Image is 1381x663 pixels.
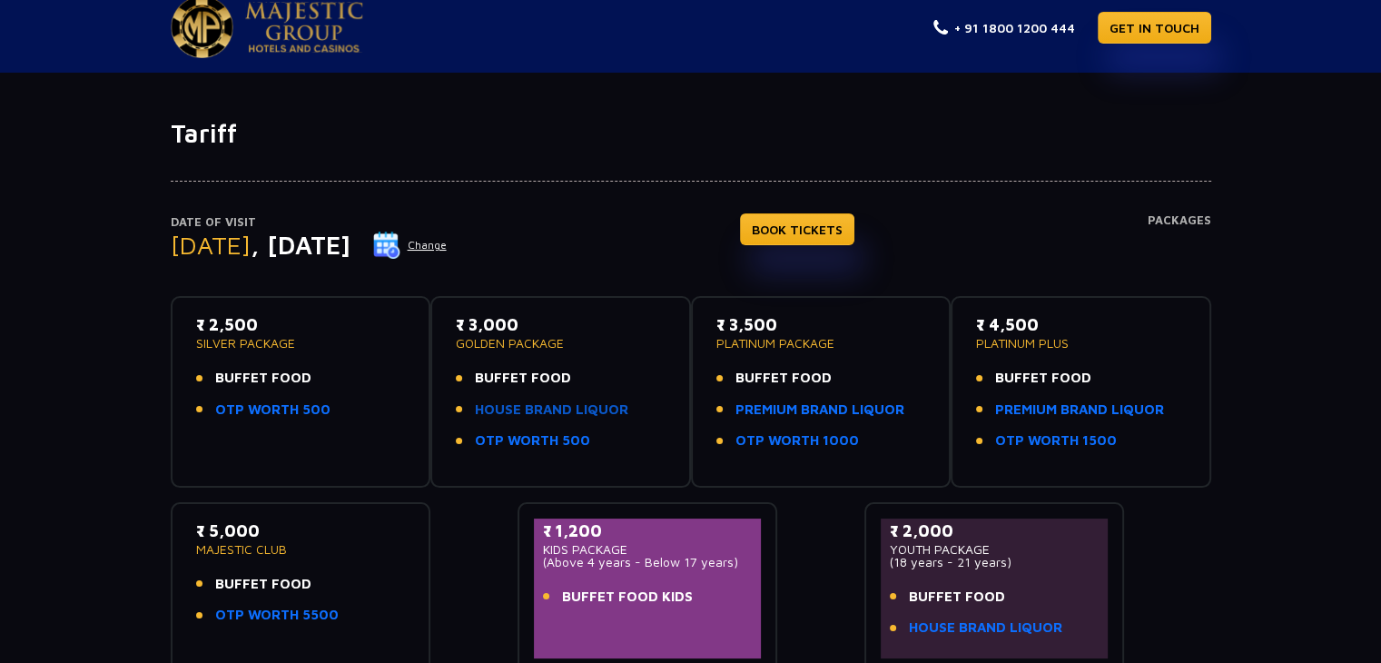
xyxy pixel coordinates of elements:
[543,556,753,569] p: (Above 4 years - Below 17 years)
[562,587,693,608] span: BUFFET FOOD KIDS
[716,312,926,337] p: ₹ 3,500
[1148,213,1211,279] h4: Packages
[995,430,1117,451] a: OTP WORTH 1500
[475,368,571,389] span: BUFFET FOOD
[372,231,448,260] button: Change
[215,368,311,389] span: BUFFET FOOD
[995,400,1164,421] a: PREMIUM BRAND LIQUOR
[456,337,666,350] p: GOLDEN PACKAGE
[1098,12,1211,44] a: GET IN TOUCH
[196,337,406,350] p: SILVER PACKAGE
[976,337,1186,350] p: PLATINUM PLUS
[909,587,1005,608] span: BUFFET FOOD
[716,337,926,350] p: PLATINUM PACKAGE
[735,400,904,421] a: PREMIUM BRAND LIQUOR
[196,312,406,337] p: ₹ 2,500
[215,574,311,595] span: BUFFET FOOD
[475,400,628,421] a: HOUSE BRAND LIQUOR
[740,213,854,245] a: BOOK TICKETS
[933,18,1075,37] a: + 91 1800 1200 444
[196,543,406,556] p: MAJESTIC CLUB
[890,543,1100,556] p: YOUTH PACKAGE
[171,230,251,260] span: [DATE]
[543,543,753,556] p: KIDS PACKAGE
[890,519,1100,543] p: ₹ 2,000
[215,605,339,626] a: OTP WORTH 5500
[890,556,1100,569] p: (18 years - 21 years)
[543,519,753,543] p: ₹ 1,200
[196,519,406,543] p: ₹ 5,000
[735,430,859,451] a: OTP WORTH 1000
[456,312,666,337] p: ₹ 3,000
[171,118,1211,149] h1: Tariff
[245,2,363,53] img: Majestic Pride
[909,618,1062,638] a: HOUSE BRAND LIQUOR
[215,400,330,421] a: OTP WORTH 500
[976,312,1186,337] p: ₹ 4,500
[251,230,350,260] span: , [DATE]
[171,213,448,232] p: Date of Visit
[475,430,590,451] a: OTP WORTH 500
[735,368,832,389] span: BUFFET FOOD
[995,368,1091,389] span: BUFFET FOOD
